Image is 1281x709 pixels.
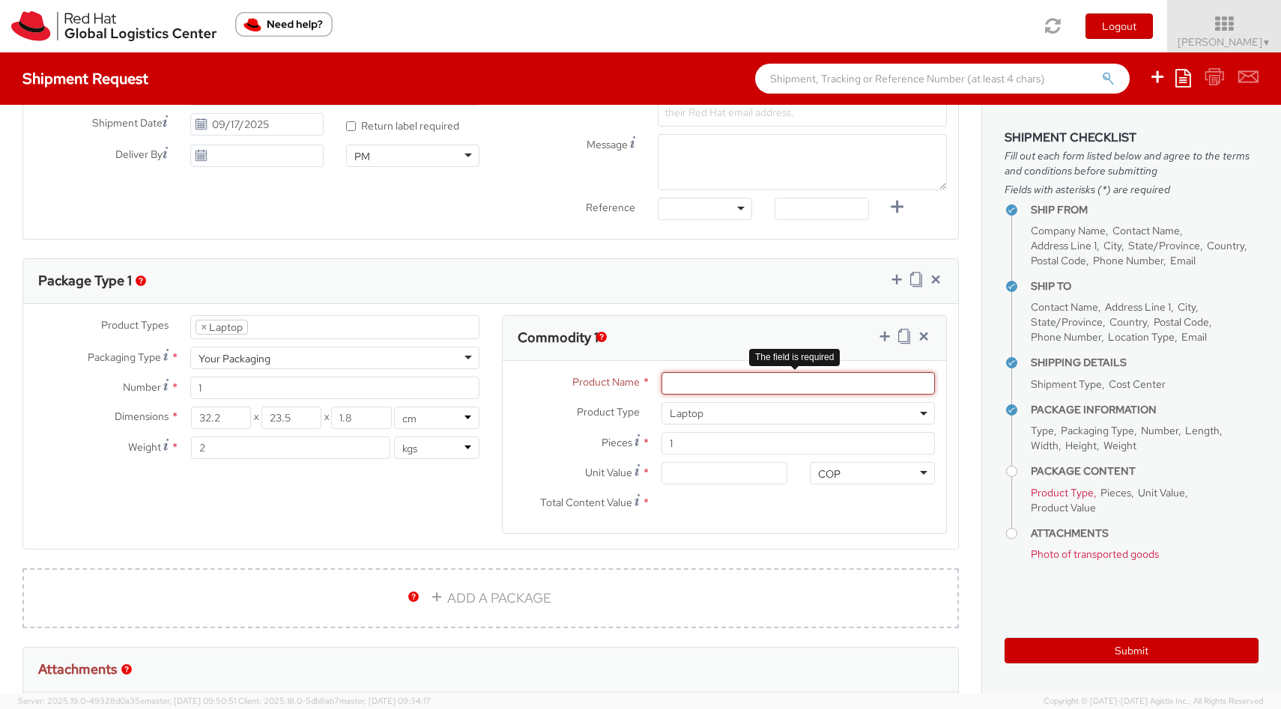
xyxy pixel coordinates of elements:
[191,407,251,429] input: Length
[101,318,169,332] span: Product Types
[1103,439,1136,452] span: Weight
[22,70,148,87] h4: Shipment Request
[755,64,1130,94] input: Shipment, Tracking or Reference Number (at least 4 chars)
[1100,486,1131,499] span: Pieces
[321,407,331,429] span: X
[346,116,461,133] label: Return label required
[261,407,321,429] input: Width
[1031,224,1106,237] span: Company Name
[602,436,632,449] span: Pieces
[587,138,628,151] span: Message
[1109,377,1166,391] span: Cost Center
[1005,131,1259,144] h3: Shipment Checklist
[1105,300,1171,314] span: Address Line 1
[1108,330,1175,344] span: Location Type
[1031,466,1259,477] h4: Package Content
[1181,330,1207,344] span: Email
[145,696,236,706] span: master, [DATE] 09:50:51
[1031,239,1097,252] span: Address Line 1
[201,320,207,334] span: ×
[235,12,333,37] button: Need help?
[1109,315,1147,329] span: Country
[1031,439,1059,452] span: Width
[1005,638,1259,663] button: Submit
[1005,148,1259,178] span: Fill out each form listed below and agree to the terms and conditions before submitting
[18,696,236,706] span: Server: 2025.19.0-49328d0a35e
[1065,439,1097,452] span: Height
[1262,37,1271,49] span: ▼
[1128,239,1200,252] span: State/Province
[1138,486,1185,499] span: Unit Value
[1031,357,1259,368] h4: Shipping Details
[92,115,163,131] span: Shipment Date
[1031,486,1094,499] span: Product Type
[1178,35,1271,49] span: [PERSON_NAME]
[585,466,632,479] span: Unit Value
[199,351,270,366] div: Your Packaging
[11,11,216,41] img: rh-logistics-00dfa346123c4ec078e1.svg
[123,380,161,394] span: Number
[354,149,370,164] div: PM
[1031,330,1101,344] span: Phone Number
[1031,204,1259,216] h4: Ship From
[577,405,640,419] span: Product Type
[1031,377,1102,391] span: Shipment Type
[1031,547,1159,561] span: Photo of transported goods
[1154,315,1209,329] span: Postal Code
[115,147,163,162] span: Deliver By
[1178,300,1196,314] span: City
[238,696,431,706] span: Client: 2025.18.0-5db8ab7
[1031,424,1054,437] span: Type
[1031,281,1259,292] h4: Ship To
[540,496,632,509] span: Total Content Value
[586,201,635,214] span: Reference
[1112,224,1180,237] span: Contact Name
[331,407,391,429] input: Height
[1103,239,1121,252] span: City
[346,121,356,131] input: Return label required
[1207,239,1244,252] span: Country
[1005,182,1259,197] span: Fields with asterisks (*) are required
[572,375,640,389] span: Product Name
[670,407,927,420] span: Laptop
[1085,13,1153,39] button: Logout
[818,466,841,481] div: COP
[1031,501,1096,514] span: Product Value
[1031,300,1098,314] span: Contact Name
[128,440,161,454] span: Weight
[22,568,959,628] a: ADD A PACKAGE
[1044,696,1263,708] span: Copyright © [DATE]-[DATE] Agistix Inc., All Rights Reserved
[1031,528,1259,539] h4: Attachments
[1170,254,1196,267] span: Email
[38,662,117,677] h3: Attachments
[339,696,431,706] span: master, [DATE] 09:34:17
[38,273,132,288] h3: Package Type 1
[1061,424,1134,437] span: Packaging Type
[115,410,169,423] span: Dimensions
[251,407,261,429] span: X
[518,330,599,345] h3: Commodity 1
[1141,424,1178,437] span: Number
[749,349,840,366] div: The field is required
[1031,404,1259,416] h4: Package Information
[1031,254,1086,267] span: Postal Code
[661,402,935,425] span: Laptop
[196,320,248,335] li: Laptop
[1031,315,1103,329] span: State/Province
[1185,424,1220,437] span: Length
[88,350,161,364] span: Packaging Type
[1093,254,1163,267] span: Phone Number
